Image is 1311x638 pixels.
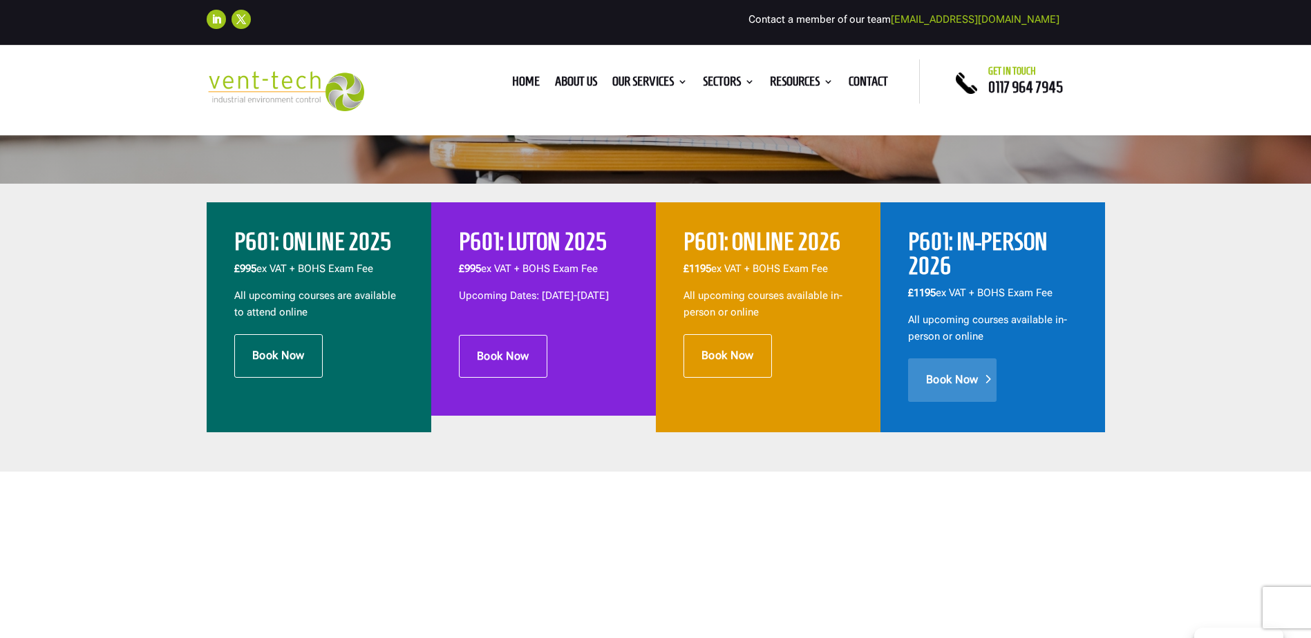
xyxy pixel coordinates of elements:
[908,285,1077,312] p: ex VAT + BOHS Exam Fee
[683,289,842,318] span: All upcoming courses available in-person or online
[748,13,1059,26] span: Contact a member of our team
[555,77,597,92] a: About us
[512,77,540,92] a: Home
[207,71,365,112] img: 2023-09-27T08_35_16.549ZVENT-TECH---Clear-background
[988,79,1063,95] a: 0117 964 7945
[683,261,853,288] p: ex VAT + BOHS Exam Fee
[683,334,772,377] a: Book Now
[459,262,481,275] span: £995
[459,335,547,378] a: Book Now
[459,230,628,261] h2: P601: LUTON 2025
[988,66,1036,77] span: Get in touch
[612,77,688,92] a: Our Services
[849,77,888,92] a: Contact
[683,262,711,275] b: £1195
[234,261,404,288] p: ex VAT + BOHS Exam Fee
[234,334,323,377] a: Book Now
[908,287,936,299] b: £1195
[908,313,1067,342] span: All upcoming courses available in-person or online
[234,262,256,275] b: £995
[459,288,628,304] p: Upcoming Dates: [DATE]-[DATE]
[891,13,1059,26] a: [EMAIL_ADDRESS][DOMAIN_NAME]
[770,77,833,92] a: Resources
[207,10,226,29] a: Follow on LinkedIn
[234,289,396,318] span: All upcoming courses are available to attend online
[703,77,755,92] a: Sectors
[232,10,251,29] a: Follow on X
[908,358,997,401] a: Book Now
[459,261,628,288] p: ex VAT + BOHS Exam Fee
[234,230,404,261] h2: P601: ONLINE 2025
[683,230,853,261] h2: P601: ONLINE 2026
[908,230,1077,285] h2: P601: in-person 2026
